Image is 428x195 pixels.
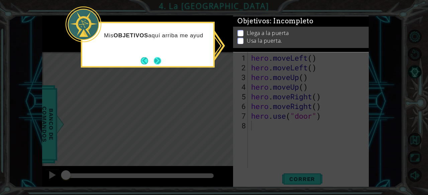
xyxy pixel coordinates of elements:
span: : Incompleto [270,17,313,25]
span: Objetivos [237,17,314,25]
p: Usa la puerta. [247,37,282,44]
button: Back [141,57,154,64]
strong: OBJETIVOS [113,32,148,39]
button: Next [154,57,161,64]
p: Mis aquí arriba me ayud [104,32,209,39]
p: Llega a la puerta [247,29,289,37]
